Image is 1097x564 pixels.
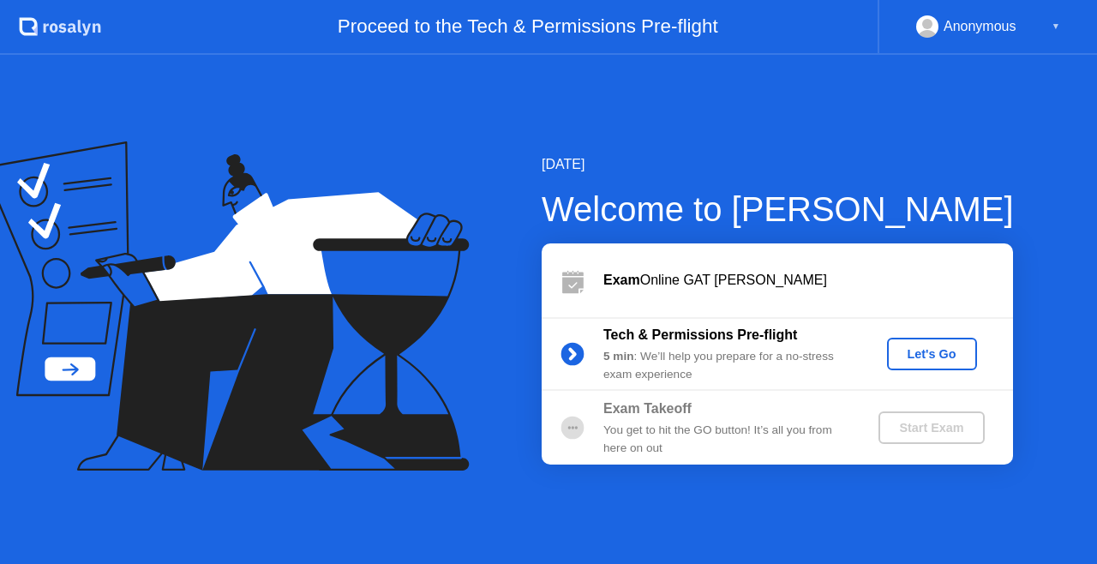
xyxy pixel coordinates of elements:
b: Exam [603,273,640,287]
div: : We’ll help you prepare for a no-stress exam experience [603,348,850,383]
div: ▼ [1052,15,1060,38]
div: Welcome to [PERSON_NAME] [542,183,1014,235]
div: Start Exam [885,421,977,435]
b: 5 min [603,350,634,363]
div: [DATE] [542,154,1014,175]
b: Tech & Permissions Pre-flight [603,327,797,342]
div: Anonymous [944,15,1016,38]
button: Start Exam [878,411,984,444]
button: Let's Go [887,338,977,370]
div: Online GAT [PERSON_NAME] [603,270,1013,291]
div: You get to hit the GO button! It’s all you from here on out [603,422,850,457]
b: Exam Takeoff [603,401,692,416]
div: Let's Go [894,347,970,361]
